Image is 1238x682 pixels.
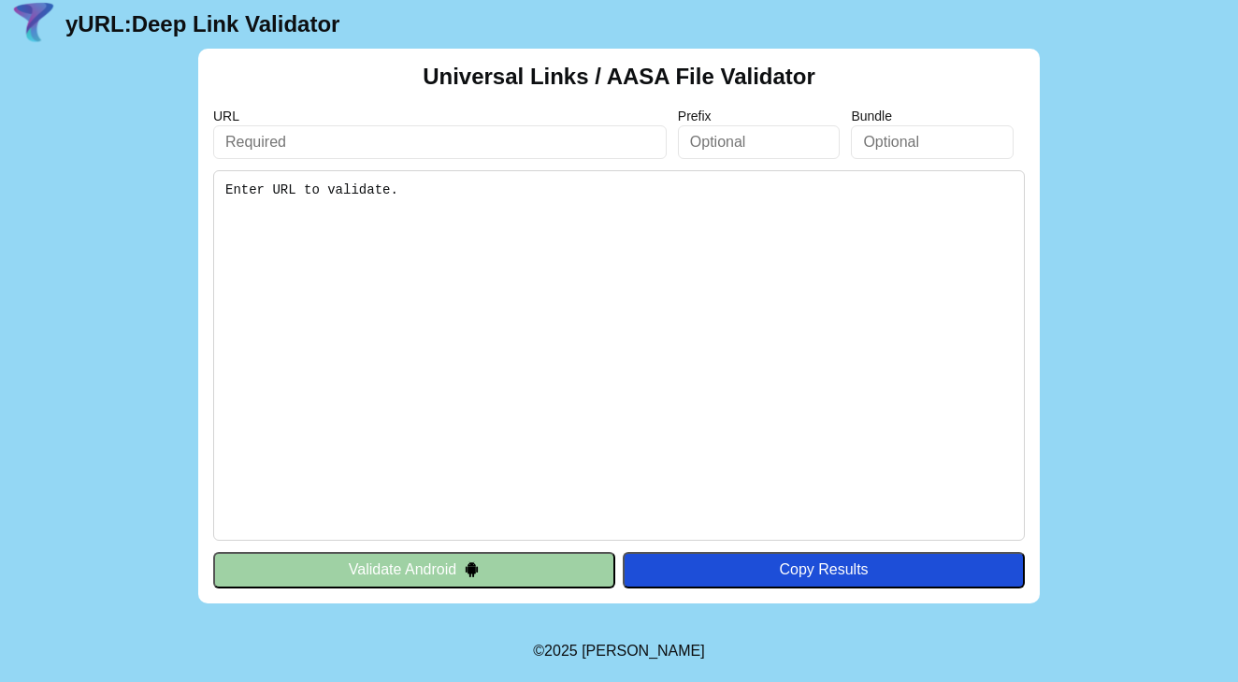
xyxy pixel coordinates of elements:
label: Prefix [678,109,841,123]
label: Bundle [851,109,1014,123]
h2: Universal Links / AASA File Validator [423,64,815,90]
input: Optional [678,125,841,159]
button: Validate Android [213,552,615,588]
button: Copy Results [623,552,1025,588]
pre: Enter URL to validate. [213,170,1025,541]
img: droidIcon.svg [464,561,480,577]
input: Optional [851,125,1014,159]
a: Michael Ibragimchayev's Personal Site [582,643,705,659]
div: Copy Results [632,561,1015,578]
label: URL [213,109,667,123]
a: yURL:Deep Link Validator [65,11,339,37]
input: Required [213,125,667,159]
footer: © [533,620,704,682]
span: 2025 [544,643,578,659]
